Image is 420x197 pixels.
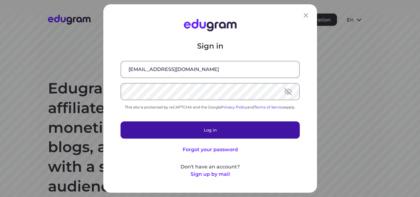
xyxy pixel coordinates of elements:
[121,61,299,77] input: Email
[182,146,238,153] button: Forgot your password
[184,19,236,31] img: Edugram Logo
[121,121,300,139] button: Log in
[254,105,284,109] a: Terms of Service
[121,105,300,109] div: This site is protected by reCAPTCHA and the Google and apply.
[121,41,300,51] p: Sign in
[190,171,230,178] button: Sign up by mail
[221,105,247,109] a: Privacy Policy
[121,163,300,171] p: Don't have an account?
